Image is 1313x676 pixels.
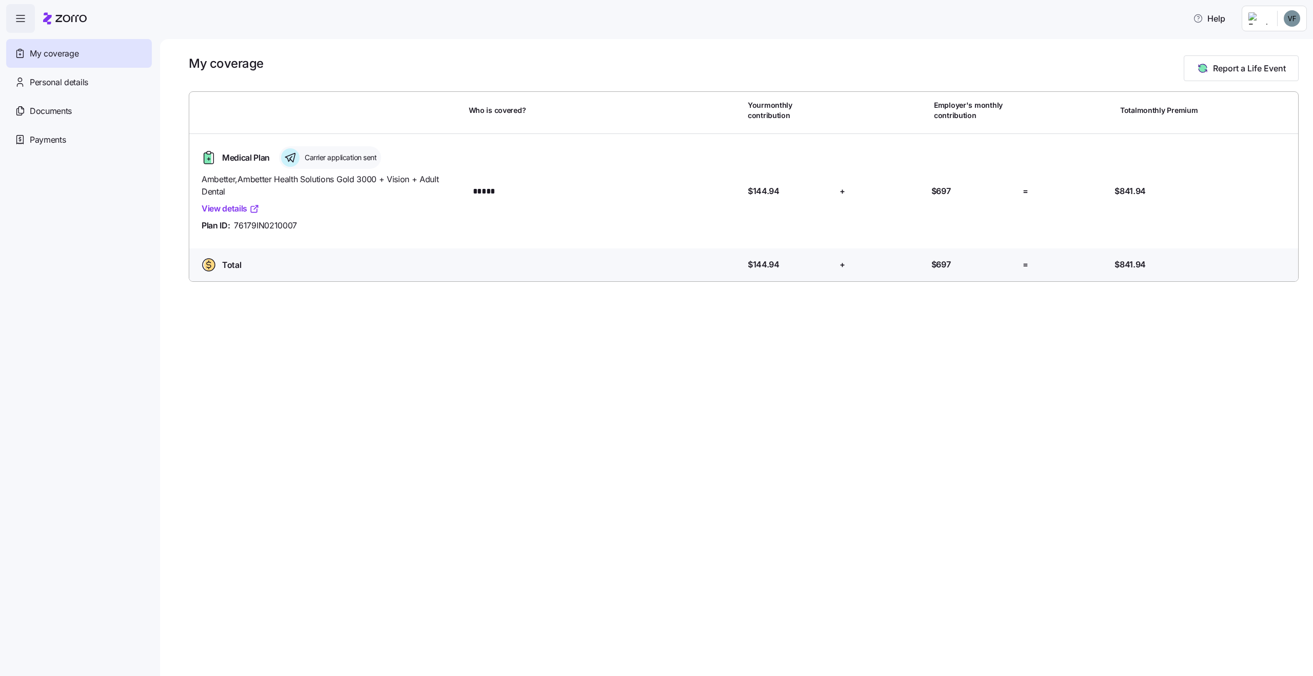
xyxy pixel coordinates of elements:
[189,55,264,71] h1: My coverage
[202,219,230,232] span: Plan ID:
[748,258,780,271] span: $144.94
[202,202,260,215] a: View details
[6,68,152,96] a: Personal details
[1023,185,1028,198] span: =
[202,173,461,199] span: Ambetter , Ambetter Health Solutions Gold 3000 + Vision + Adult Dental
[1284,10,1300,27] img: 6323e2ab50363ef9014de5bc41b333fa
[1023,258,1028,271] span: =
[222,151,270,164] span: Medical Plan
[748,185,780,198] span: $144.94
[6,96,152,125] a: Documents
[6,125,152,154] a: Payments
[1248,12,1269,25] img: Employer logo
[934,100,1019,121] span: Employer's monthly contribution
[840,185,845,198] span: +
[30,133,66,146] span: Payments
[234,219,297,232] span: 76179IN0210007
[1120,105,1198,115] span: Total monthly Premium
[1115,258,1146,271] span: $841.94
[30,47,78,60] span: My coverage
[1193,12,1225,25] span: Help
[6,39,152,68] a: My coverage
[30,76,88,89] span: Personal details
[469,105,526,115] span: Who is covered?
[1185,8,1234,29] button: Help
[302,152,376,163] span: Carrier application sent
[748,100,833,121] span: Your monthly contribution
[931,258,951,271] span: $697
[1115,185,1146,198] span: $841.94
[30,105,72,118] span: Documents
[1184,55,1299,81] button: Report a Life Event
[840,258,845,271] span: +
[931,185,951,198] span: $697
[1213,62,1286,74] span: Report a Life Event
[222,259,241,272] span: Total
